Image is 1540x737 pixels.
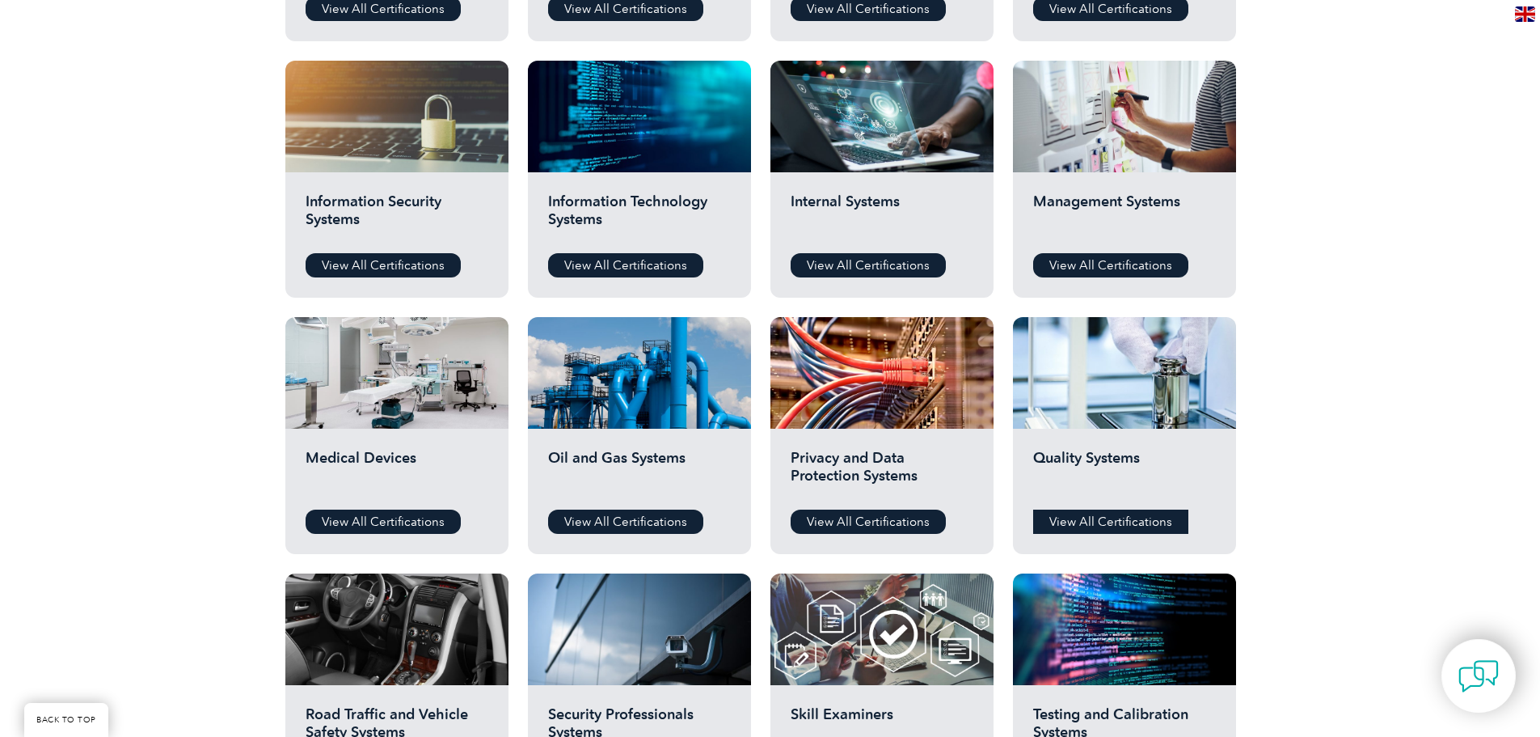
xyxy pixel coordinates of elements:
[1033,510,1188,534] a: View All Certifications
[791,253,946,277] a: View All Certifications
[548,449,731,498] h2: Oil and Gas Systems
[791,510,946,534] a: View All Certifications
[24,703,108,737] a: BACK TO TOP
[548,510,703,534] a: View All Certifications
[306,253,461,277] a: View All Certifications
[306,449,488,498] h2: Medical Devices
[548,253,703,277] a: View All Certifications
[306,193,488,241] h2: Information Security Systems
[1033,193,1216,241] h2: Management Systems
[548,193,731,241] h2: Information Technology Systems
[1033,253,1188,277] a: View All Certifications
[791,193,973,241] h2: Internal Systems
[1515,6,1535,22] img: en
[1458,656,1499,697] img: contact-chat.png
[791,449,973,498] h2: Privacy and Data Protection Systems
[306,510,461,534] a: View All Certifications
[1033,449,1216,498] h2: Quality Systems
